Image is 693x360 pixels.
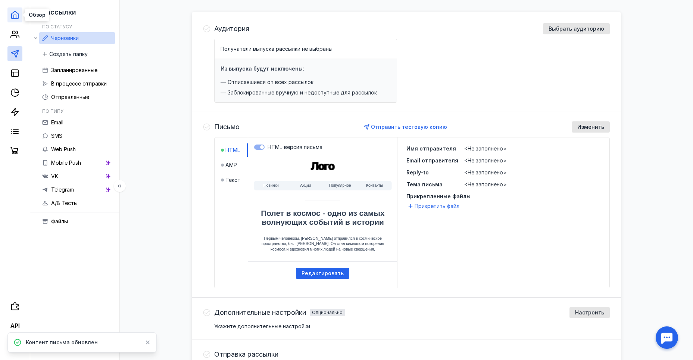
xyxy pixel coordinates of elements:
[214,323,310,329] span: Укажите дополнительные настройки
[39,197,115,209] a: A/B Тесты
[361,121,451,133] button: Отправить тестовую копию
[39,78,115,90] a: В процессе отправки
[214,309,345,316] h4: Дополнительные настройкиОпционально
[464,157,507,164] span: <Не заполнено>
[577,124,604,130] span: Изменить
[51,146,76,152] span: Web Push
[228,89,377,96] span: Заблокированные вручную и недоступные для рассылок
[406,193,600,200] span: Прикрепленные файлы
[228,78,313,86] span: Отписавшиеся от всех рассылок
[406,169,429,176] span: Reply-to
[415,202,459,210] span: Прикрепить файл
[225,146,240,154] span: HTML
[29,12,46,18] span: Обзор
[51,159,81,166] span: Mobile Push
[464,145,507,152] span: <Не заполнено>
[302,270,344,277] span: Редактировать
[549,26,604,32] span: Выбрать аудиторию
[49,51,88,58] span: Создать папку
[225,161,237,169] span: AMP
[312,310,343,315] div: Опционально
[214,123,240,131] h4: Письмо
[464,169,507,176] span: <Не заполнено>
[39,49,91,60] button: Создать папку
[39,215,115,227] a: Файлы
[214,25,249,32] h4: Аудитория
[221,46,333,52] span: Получатели выпуска рассылки не выбраны
[569,307,610,318] button: Настроить
[406,157,458,164] span: Email отправителя
[39,143,115,155] a: Web Push
[200,157,446,262] iframe: preview
[51,80,107,87] span: В процессе отправки
[51,119,63,125] span: Email
[39,157,115,169] a: Mobile Push
[214,351,278,358] h4: Отправка рассылки
[296,268,349,279] button: Редактировать
[39,32,115,44] a: Черновики
[51,186,74,193] span: Telegram
[225,176,240,184] span: Текст
[572,121,610,133] button: Изменить
[214,309,306,316] span: Дополнительные настройки
[543,23,610,34] button: Выбрать аудиторию
[575,310,604,316] span: Настроить
[51,218,68,224] span: Файлы
[42,108,63,114] h5: По типу
[51,133,62,139] span: SMS
[26,339,98,346] span: Контент письма обновлен
[39,184,115,196] a: Telegram
[39,117,115,128] a: Email
[406,181,443,187] span: Тема письма
[464,181,507,187] span: <Не заполнено>
[371,124,447,130] span: Отправить тестовую копию
[39,91,115,103] a: Отправленные
[39,130,115,142] a: SMS
[51,200,78,206] span: A/B Тесты
[51,35,79,41] span: Черновики
[42,8,76,16] span: Рассылки
[406,202,462,211] button: Прикрепить файл
[51,94,89,100] span: Отправленные
[406,145,456,152] span: Имя отправителя
[221,65,304,72] h4: Из выпуска будут исключены:
[51,67,97,73] span: Запланированные
[42,24,72,30] h5: По статусу
[268,144,322,150] span: HTML-версия письма
[39,64,115,76] a: Запланированные
[51,173,58,179] span: VK
[39,170,115,182] a: VK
